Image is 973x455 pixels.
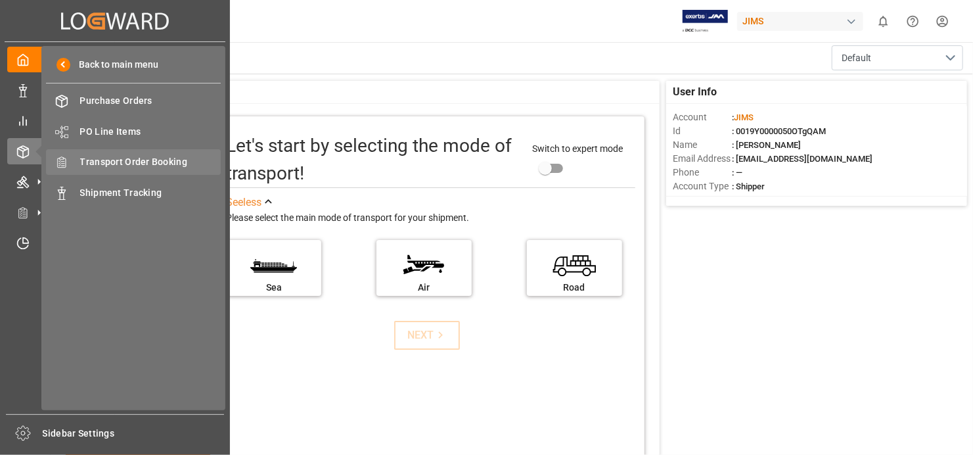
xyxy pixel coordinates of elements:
[407,327,447,343] div: NEXT
[732,181,765,191] span: : Shipper
[732,168,742,178] span: : —
[898,7,928,36] button: Help Center
[7,230,223,256] a: Timeslot Management V2
[394,321,460,350] button: NEXT
[737,9,869,34] button: JIMS
[842,51,871,65] span: Default
[734,112,754,122] span: JIMS
[46,88,221,114] a: Purchase Orders
[673,180,732,193] span: Account Type
[533,281,616,295] div: Road
[673,110,732,124] span: Account
[533,143,623,154] span: Switch to expert mode
[732,126,826,136] span: : 0019Y0000050OTgQAM
[80,155,221,169] span: Transport Order Booking
[673,138,732,152] span: Name
[70,58,159,72] span: Back to main menu
[80,94,221,108] span: Purchase Orders
[673,166,732,180] span: Phone
[737,12,863,31] div: JIMS
[80,186,221,200] span: Shipment Tracking
[226,195,261,210] div: See less
[43,427,225,441] span: Sidebar Settings
[46,118,221,144] a: PO Line Items
[383,281,465,295] div: Air
[7,47,223,72] a: My Cockpit
[732,140,801,150] span: : [PERSON_NAME]
[80,125,221,139] span: PO Line Items
[226,210,635,226] div: Please select the main mode of transport for your shipment.
[832,45,963,70] button: open menu
[233,281,315,295] div: Sea
[226,132,519,187] div: Let's start by selecting the mode of transport!
[683,10,728,33] img: Exertis%20JAM%20-%20Email%20Logo.jpg_1722504956.jpg
[46,180,221,205] a: Shipment Tracking
[673,152,732,166] span: Email Address
[7,108,223,133] a: My Reports
[46,149,221,175] a: Transport Order Booking
[869,7,898,36] button: show 0 new notifications
[732,112,754,122] span: :
[7,77,223,103] a: Data Management
[673,124,732,138] span: Id
[673,84,717,100] span: User Info
[732,154,872,164] span: : [EMAIL_ADDRESS][DOMAIN_NAME]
